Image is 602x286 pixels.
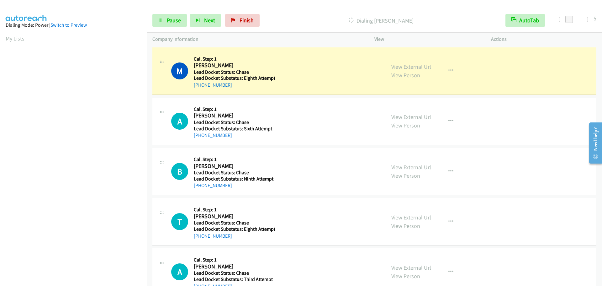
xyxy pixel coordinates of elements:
[225,14,260,27] a: Finish
[194,226,275,232] h5: Lead Docket Substatus: Eighth Attempt
[171,263,188,280] h1: A
[204,17,215,24] span: Next
[6,21,141,29] div: Dialing Mode: Power |
[194,213,274,220] h2: [PERSON_NAME]
[171,213,188,230] div: The call is yet to be attempted
[194,106,274,112] h5: Call Step: 1
[391,273,420,280] a: View Person
[391,214,431,221] a: View External Url
[391,63,431,70] a: View External Url
[152,14,187,27] a: Pause
[194,176,274,182] h5: Lead Docket Substatus: Ninth Attempt
[391,72,420,79] a: View Person
[194,257,274,263] h5: Call Step: 1
[240,17,254,24] span: Finish
[391,164,431,171] a: View External Url
[391,172,420,179] a: View Person
[194,163,274,170] h2: [PERSON_NAME]
[594,14,596,23] div: 5
[194,220,275,226] h5: Lead Docket Status: Chase
[171,62,188,79] h1: M
[268,16,494,25] p: Dialing [PERSON_NAME]
[167,17,181,24] span: Pause
[171,163,188,180] div: The call is yet to be attempted
[50,22,87,28] a: Switch to Preview
[194,263,274,270] h2: [PERSON_NAME]
[194,112,274,119] h2: [PERSON_NAME]
[391,264,431,271] a: View External Url
[584,118,602,168] iframe: Resource Center
[194,62,274,69] h2: [PERSON_NAME]
[391,122,420,129] a: View Person
[194,182,232,188] a: [PHONE_NUMBER]
[194,75,275,81] h5: Lead Docket Substatus: Eighth Attempt
[194,170,274,176] h5: Lead Docket Status: Chase
[194,156,274,163] h5: Call Step: 1
[171,113,188,130] div: The call is yet to be attempted
[194,69,275,75] h5: Lead Docket Status: Chase
[194,207,275,213] h5: Call Step: 1
[194,276,274,283] h5: Lead Docket Substatus: Third Attempt
[194,56,275,62] h5: Call Step: 1
[194,132,232,138] a: [PHONE_NUMBER]
[152,35,363,43] p: Company Information
[194,119,274,126] h5: Lead Docket Status: Chase
[171,163,188,180] h1: B
[171,113,188,130] h1: A
[491,35,596,43] p: Actions
[194,233,232,239] a: [PHONE_NUMBER]
[171,213,188,230] h1: T
[190,14,221,27] button: Next
[194,270,274,276] h5: Lead Docket Status: Chase
[391,113,431,121] a: View External Url
[374,35,480,43] p: View
[194,126,274,132] h5: Lead Docket Substatus: Sixth Attempt
[194,82,232,88] a: [PHONE_NUMBER]
[505,14,545,27] button: AutoTab
[391,222,420,229] a: View Person
[171,263,188,280] div: The call is yet to be attempted
[6,35,24,42] a: My Lists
